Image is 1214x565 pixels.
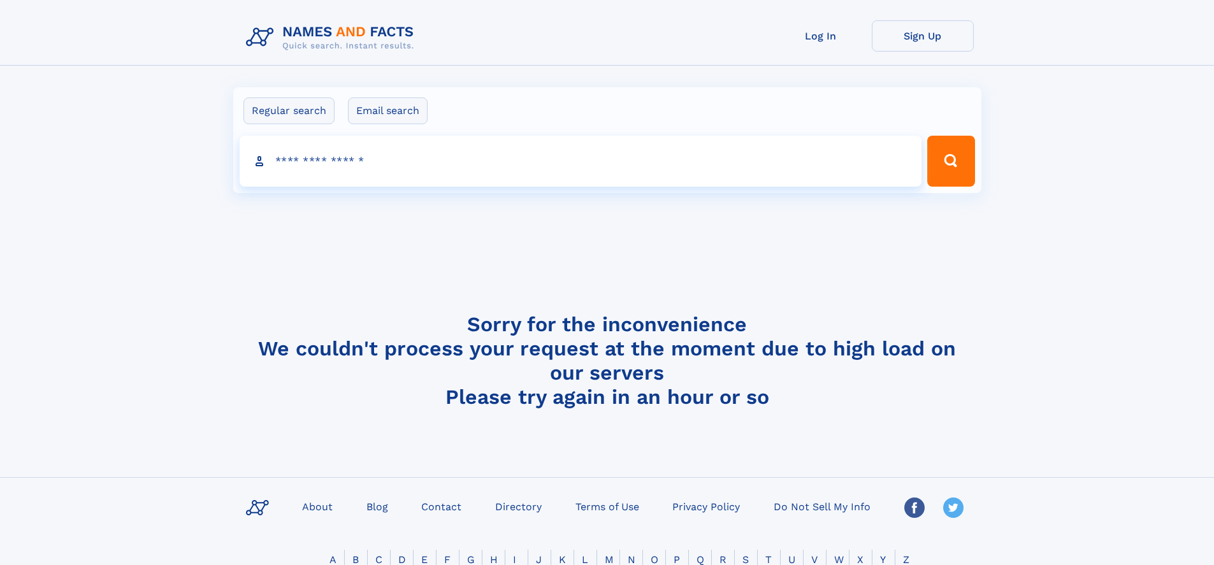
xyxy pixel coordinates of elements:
a: Privacy Policy [667,497,745,515]
h4: Sorry for the inconvenience We couldn't process your request at the moment due to high load on ou... [241,312,974,409]
a: Blog [361,497,393,515]
a: Log In [770,20,872,52]
a: About [297,497,338,515]
a: Terms of Use [570,497,644,515]
img: Facebook [904,497,925,518]
input: search input [240,136,922,187]
a: Sign Up [872,20,974,52]
label: Regular search [243,97,335,124]
img: Twitter [943,497,964,518]
a: Do Not Sell My Info [769,497,876,515]
a: Contact [416,497,466,515]
a: Directory [490,497,547,515]
img: Logo Names and Facts [241,20,424,55]
label: Email search [348,97,428,124]
button: Search Button [927,136,974,187]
